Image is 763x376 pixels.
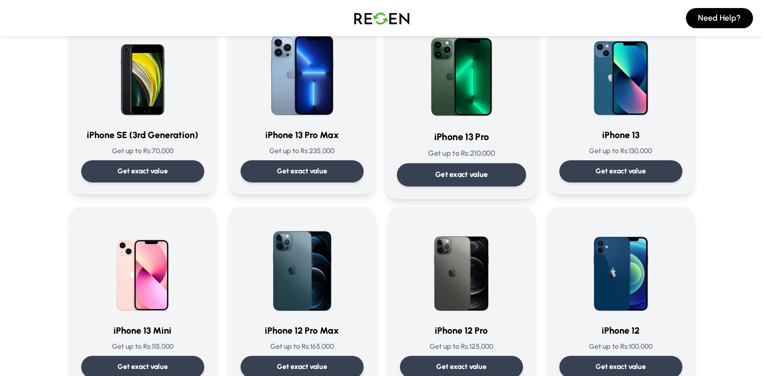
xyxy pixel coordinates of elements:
[436,362,487,372] p: Get exact value
[241,128,364,142] h3: iPhone 13 Pro Max
[686,8,753,28] button: Need Help?
[118,166,168,176] p: Get exact value
[396,130,525,144] h3: iPhone 13 Pro
[396,148,525,159] p: Get up to Rs: 210,000
[596,362,646,372] p: Get exact value
[413,219,510,316] img: iPhone 12 Pro
[400,324,523,338] h3: iPhone 12 Pro
[94,219,191,316] img: iPhone 13 Mini
[241,342,364,352] p: Get up to Rs: 165,000
[435,169,488,180] p: Get exact value
[81,128,204,142] h3: iPhone SE (3rd Generation)
[400,342,523,352] p: Get up to Rs: 125,000
[241,146,364,156] p: Get up to Rs: 235,000
[559,324,682,338] h3: iPhone 12
[410,19,512,121] img: iPhone 13 Pro
[572,23,669,120] img: iPhone 13
[596,166,646,176] p: Get exact value
[254,23,350,120] img: iPhone 13 Pro Max
[559,342,682,352] p: Get up to Rs: 100,000
[277,362,327,372] p: Get exact value
[118,362,168,372] p: Get exact value
[254,219,350,316] img: iPhone 12 Pro Max
[572,219,669,316] img: iPhone 12
[559,128,682,142] h3: iPhone 13
[241,324,364,338] h3: iPhone 12 Pro Max
[559,146,682,156] p: Get up to Rs: 130,000
[81,324,204,338] h3: iPhone 13 Mini
[81,146,204,156] p: Get up to Rs: 70,000
[346,4,417,32] img: Logo
[81,342,204,352] p: Get up to Rs: 115,000
[277,166,327,176] p: Get exact value
[94,23,191,120] img: iPhone SE (3rd Generation)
